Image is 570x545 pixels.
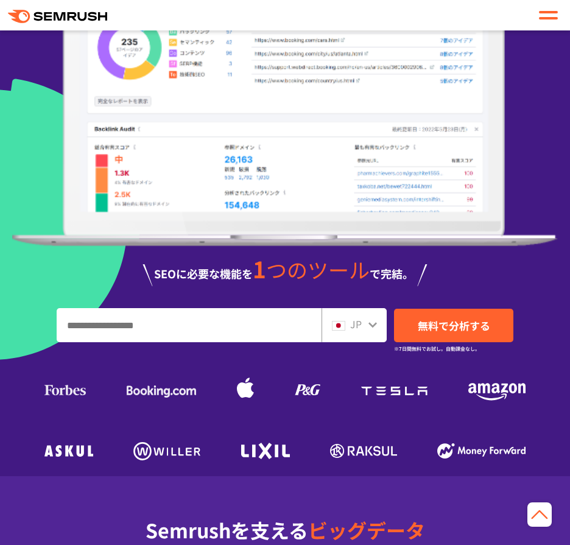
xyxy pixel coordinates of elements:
a: 無料で分析する [394,309,513,342]
span: つのツール [266,255,370,284]
span: JP [350,317,362,331]
div: SEOに必要な機能を [12,259,558,287]
span: 1 [253,252,266,285]
span: 無料で分析する [418,318,490,333]
input: URL、キーワードを入力してください [57,309,321,342]
small: ※7日間無料でお試し。自動課金なし。 [394,343,480,354]
span: ビッグデータ [308,516,425,544]
span: で完結。 [370,265,413,281]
